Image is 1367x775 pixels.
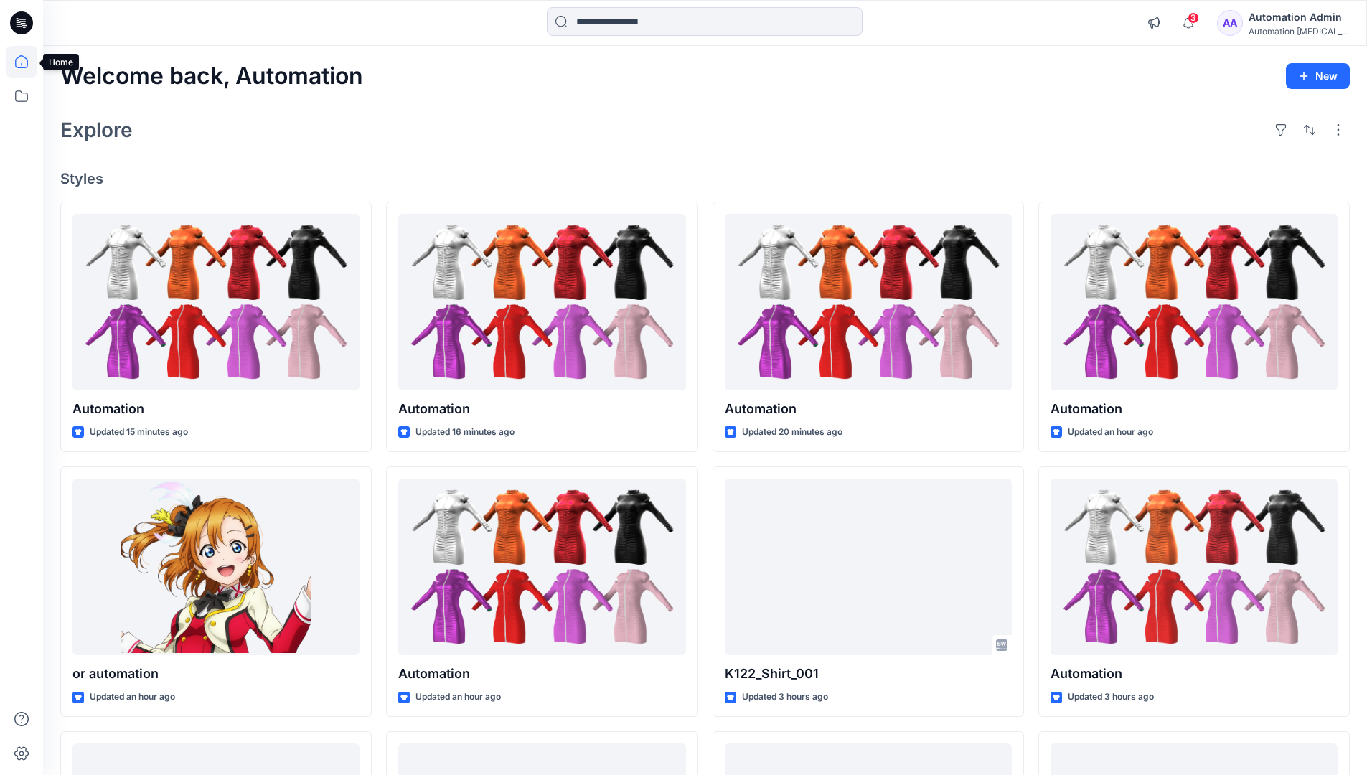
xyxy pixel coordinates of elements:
[415,425,515,440] p: Updated 16 minutes ago
[742,690,828,705] p: Updated 3 hours ago
[742,425,842,440] p: Updated 20 minutes ago
[1188,12,1199,24] span: 3
[72,399,360,419] p: Automation
[1051,214,1338,391] a: Automation
[90,425,188,440] p: Updated 15 minutes ago
[1068,690,1154,705] p: Updated 3 hours ago
[725,664,1012,684] p: K122_Shirt_001
[1068,425,1153,440] p: Updated an hour ago
[398,664,685,684] p: Automation
[1051,479,1338,656] a: Automation
[398,479,685,656] a: Automation
[72,479,360,656] a: or automation
[90,690,175,705] p: Updated an hour ago
[1217,10,1243,36] div: AA
[725,214,1012,391] a: Automation
[60,170,1350,187] h4: Styles
[72,664,360,684] p: or automation
[415,690,501,705] p: Updated an hour ago
[72,214,360,391] a: Automation
[398,399,685,419] p: Automation
[1051,664,1338,684] p: Automation
[1249,9,1349,26] div: Automation Admin
[1051,399,1338,419] p: Automation
[60,63,363,90] h2: Welcome back, Automation
[725,399,1012,419] p: Automation
[398,214,685,391] a: Automation
[60,118,133,141] h2: Explore
[1286,63,1350,89] button: New
[1249,26,1349,37] div: Automation [MEDICAL_DATA]...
